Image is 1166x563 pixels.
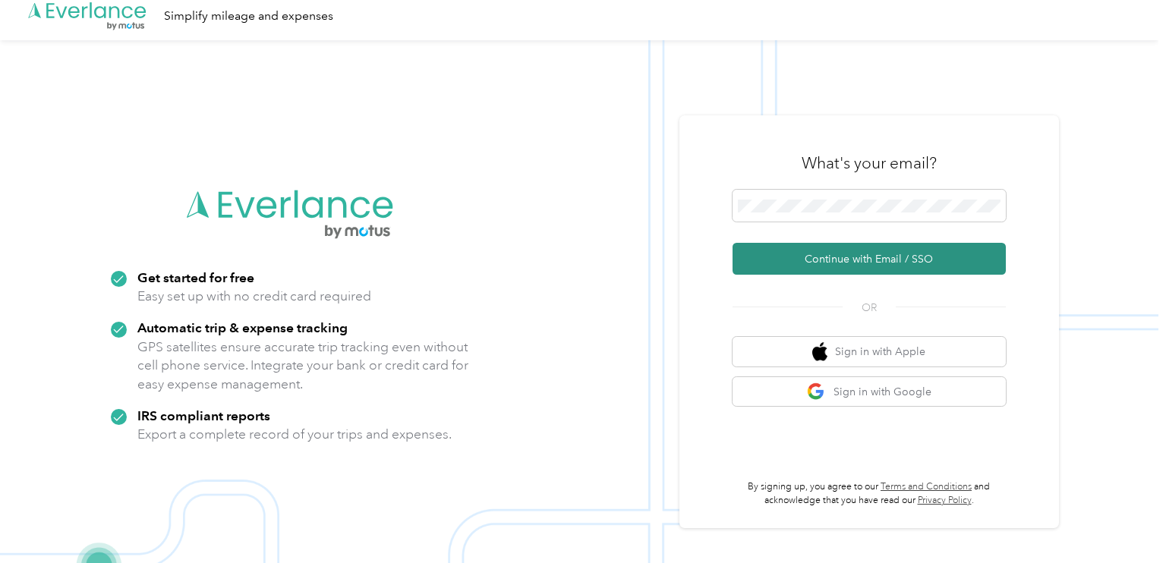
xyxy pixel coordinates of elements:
p: GPS satellites ensure accurate trip tracking even without cell phone service. Integrate your bank... [137,338,469,394]
span: OR [843,300,896,316]
strong: IRS compliant reports [137,407,270,423]
strong: Get started for free [137,269,254,285]
img: google logo [807,382,826,401]
strong: Automatic trip & expense tracking [137,319,348,335]
img: apple logo [812,342,827,361]
p: Easy set up with no credit card required [137,287,371,306]
a: Privacy Policy [918,495,972,506]
a: Terms and Conditions [881,481,972,492]
div: Simplify mileage and expenses [164,7,333,26]
button: apple logoSign in with Apple [733,337,1006,366]
p: Export a complete record of your trips and expenses. [137,425,452,444]
button: google logoSign in with Google [733,377,1006,407]
button: Continue with Email / SSO [733,243,1006,275]
p: By signing up, you agree to our and acknowledge that you have read our . [733,480,1006,507]
h3: What's your email? [802,153,937,174]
